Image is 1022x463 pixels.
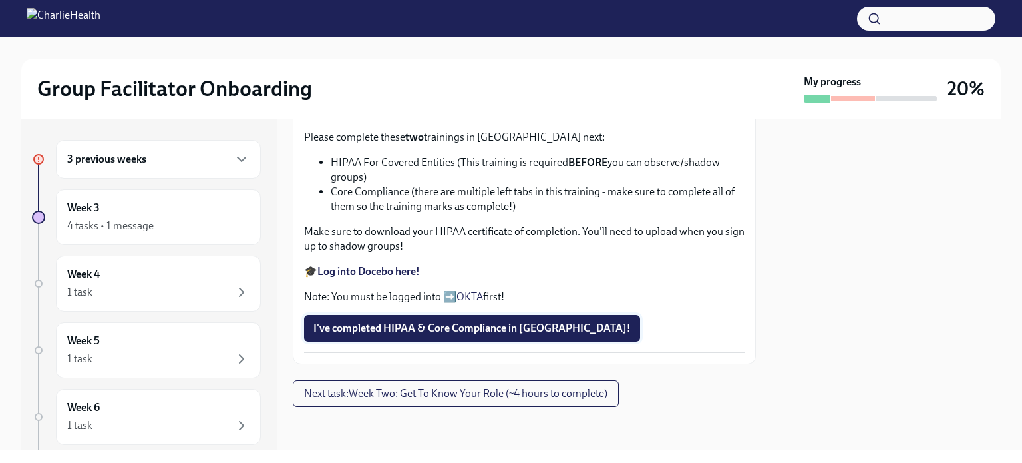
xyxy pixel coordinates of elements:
div: 1 task [67,352,92,366]
a: Week 41 task [32,256,261,312]
a: Week 61 task [32,389,261,445]
p: 🎓 [304,264,745,279]
span: Next task : Week Two: Get To Know Your Role (~4 hours to complete) [304,387,607,400]
div: 4 tasks • 1 message [67,219,154,233]
li: Core Compliance (there are multiple left tabs in this training - make sure to complete all of the... [331,185,745,214]
a: Week 51 task [32,322,261,378]
strong: BEFORE [568,156,607,169]
li: HIPAA For Covered Entities (This training is required you can observe/shadow groups) [331,155,745,185]
strong: two [405,131,424,143]
p: Please complete these trainings in [GEOGRAPHIC_DATA] next: [304,130,745,145]
strong: My progress [804,75,861,89]
div: 3 previous weeks [56,140,261,179]
div: 1 task [67,285,92,300]
h2: Group Facilitator Onboarding [37,75,312,102]
h6: Week 5 [67,334,100,348]
span: I've completed HIPAA & Core Compliance in [GEOGRAPHIC_DATA]! [313,322,631,335]
h6: Week 4 [67,267,100,282]
h6: Week 3 [67,201,100,215]
a: Log into Docebo here! [317,265,420,278]
button: I've completed HIPAA & Core Compliance in [GEOGRAPHIC_DATA]! [304,315,640,342]
a: OKTA [456,290,483,303]
p: Make sure to download your HIPAA certificate of completion. You'll need to upload when you sign u... [304,225,745,254]
a: Week 34 tasks • 1 message [32,189,261,245]
p: Note: You must be logged into ➡️ first! [304,290,745,304]
h6: 3 previous weeks [67,152,146,167]
img: CharlieHealth [27,8,100,29]
h3: 20% [947,77,985,101]
h6: Week 6 [67,400,100,415]
div: 1 task [67,418,92,433]
button: Next task:Week Two: Get To Know Your Role (~4 hours to complete) [293,380,619,407]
